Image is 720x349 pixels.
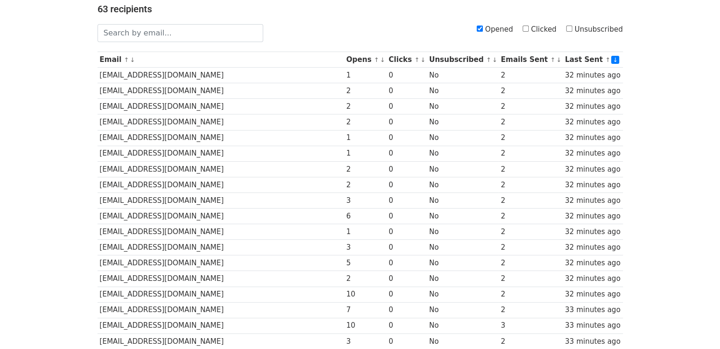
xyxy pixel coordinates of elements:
td: 32 minutes ago [563,161,623,177]
td: 0 [386,192,427,208]
td: [EMAIL_ADDRESS][DOMAIN_NAME] [98,333,344,349]
th: Last Sent [563,52,623,68]
td: No [427,209,499,224]
td: 33 minutes ago [563,318,623,333]
td: 2 [498,83,563,99]
td: 5 [344,255,387,271]
td: 2 [498,333,563,349]
td: 2 [498,209,563,224]
div: Chat Widget [673,304,720,349]
td: 3 [344,240,387,255]
td: No [427,271,499,287]
td: [EMAIL_ADDRESS][DOMAIN_NAME] [98,318,344,333]
a: ↓ [130,56,135,63]
td: 10 [344,287,387,302]
td: No [427,99,499,114]
td: 33 minutes ago [563,302,623,318]
td: 2 [498,302,563,318]
td: 32 minutes ago [563,255,623,271]
td: 2 [498,161,563,177]
td: 2 [498,177,563,192]
td: 7 [344,302,387,318]
td: 3 [344,192,387,208]
td: [EMAIL_ADDRESS][DOMAIN_NAME] [98,146,344,161]
td: 32 minutes ago [563,99,623,114]
td: No [427,83,499,99]
label: Opened [477,24,513,35]
th: Emails Sent [498,52,563,68]
td: No [427,333,499,349]
td: 2 [344,114,387,130]
td: No [427,161,499,177]
td: 2 [344,271,387,287]
a: ↓ [380,56,385,63]
td: 0 [386,240,427,255]
td: No [427,240,499,255]
a: ↑ [550,56,555,63]
td: No [427,68,499,83]
td: 2 [498,271,563,287]
h4: 63 recipients [98,3,623,15]
td: 3 [344,333,387,349]
label: Clicked [523,24,557,35]
td: No [427,224,499,240]
td: 2 [344,99,387,114]
td: 32 minutes ago [563,146,623,161]
td: 2 [498,68,563,83]
input: Opened [477,26,483,32]
td: [EMAIL_ADDRESS][DOMAIN_NAME] [98,255,344,271]
td: 0 [386,224,427,240]
td: 0 [386,318,427,333]
td: No [427,255,499,271]
label: Unsubscribed [566,24,623,35]
input: Search by email... [98,24,263,42]
td: [EMAIL_ADDRESS][DOMAIN_NAME] [98,209,344,224]
td: [EMAIL_ADDRESS][DOMAIN_NAME] [98,161,344,177]
td: No [427,287,499,302]
td: [EMAIL_ADDRESS][DOMAIN_NAME] [98,177,344,192]
td: 2 [344,161,387,177]
td: 2 [498,255,563,271]
td: 1 [344,130,387,146]
td: 2 [498,146,563,161]
td: 0 [386,287,427,302]
td: 32 minutes ago [563,209,623,224]
td: 32 minutes ago [563,177,623,192]
td: [EMAIL_ADDRESS][DOMAIN_NAME] [98,192,344,208]
td: 32 minutes ago [563,240,623,255]
input: Unsubscribed [566,26,572,32]
td: 2 [498,240,563,255]
td: 0 [386,255,427,271]
a: ↓ [556,56,561,63]
td: No [427,146,499,161]
td: 32 minutes ago [563,271,623,287]
td: No [427,114,499,130]
td: 0 [386,99,427,114]
td: No [427,177,499,192]
td: [EMAIL_ADDRESS][DOMAIN_NAME] [98,302,344,318]
td: 0 [386,333,427,349]
td: 0 [386,114,427,130]
td: 0 [386,271,427,287]
td: 1 [344,68,387,83]
a: ↓ [492,56,498,63]
th: Clicks [386,52,427,68]
td: [EMAIL_ADDRESS][DOMAIN_NAME] [98,114,344,130]
td: [EMAIL_ADDRESS][DOMAIN_NAME] [98,130,344,146]
td: No [427,192,499,208]
a: ↑ [605,56,610,63]
td: 0 [386,83,427,99]
td: No [427,302,499,318]
td: 2 [498,192,563,208]
td: 0 [386,68,427,83]
td: 32 minutes ago [563,192,623,208]
input: Clicked [523,26,529,32]
a: ↑ [124,56,129,63]
td: No [427,130,499,146]
td: [EMAIL_ADDRESS][DOMAIN_NAME] [98,271,344,287]
td: 32 minutes ago [563,68,623,83]
td: 2 [498,114,563,130]
td: 0 [386,209,427,224]
a: ↓ [420,56,426,63]
td: 10 [344,318,387,333]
